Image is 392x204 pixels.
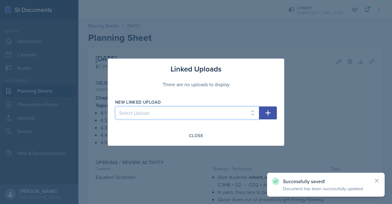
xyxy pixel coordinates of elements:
[185,130,207,141] button: Close
[171,64,221,75] h3: Linked Uploads
[115,99,161,105] label: New Linked Upload
[283,186,369,192] p: Document has been successfully updated
[115,75,277,94] div: There are no uploads to display
[283,178,369,184] p: Successfully saved!
[189,133,203,138] div: Close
